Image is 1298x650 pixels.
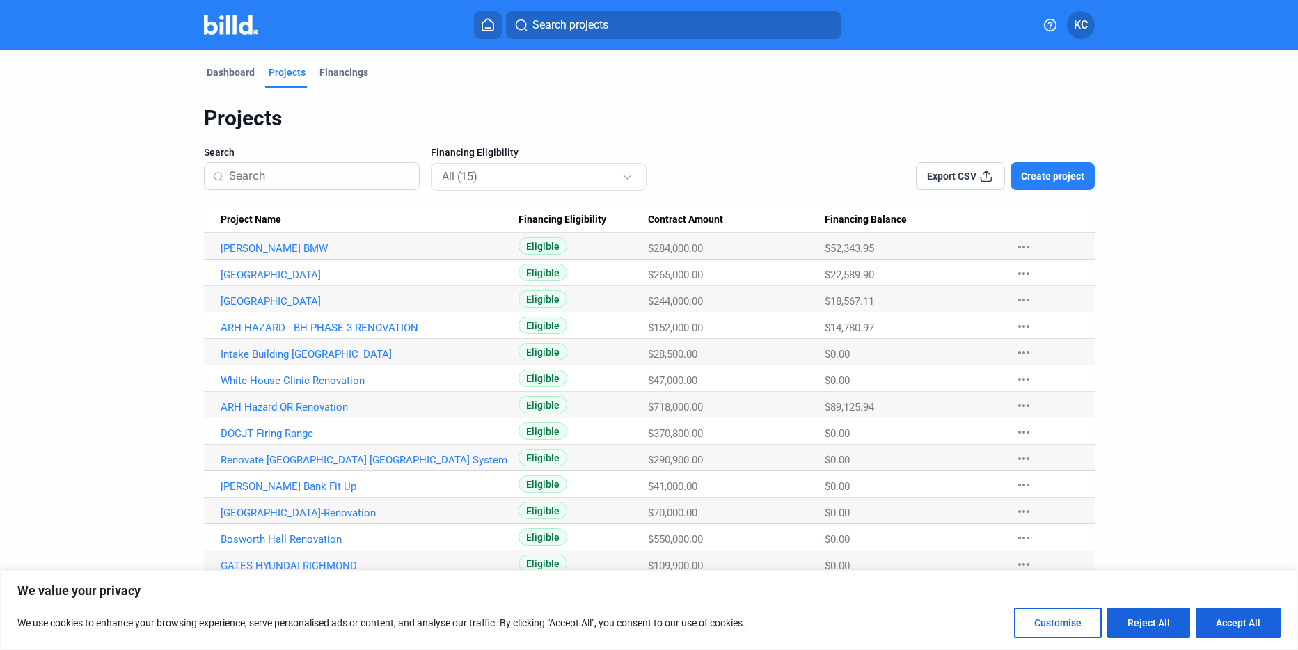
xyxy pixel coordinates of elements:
[1011,162,1095,190] button: Create project
[927,169,976,183] span: Export CSV
[519,502,567,519] span: Eligible
[221,295,519,308] a: [GEOGRAPHIC_DATA]
[532,17,608,33] span: Search projects
[648,348,697,360] span: $28,500.00
[1015,239,1032,255] mat-icon: more_horiz
[1015,503,1032,520] mat-icon: more_horiz
[229,161,411,191] input: Search
[1107,608,1190,638] button: Reject All
[519,370,567,387] span: Eligible
[648,454,703,466] span: $290,900.00
[221,322,519,334] a: ARH-HAZARD - BH PHASE 3 RENOVATION
[1014,608,1102,638] button: Customise
[648,507,697,519] span: $70,000.00
[825,295,874,308] span: $18,567.11
[221,214,281,226] span: Project Name
[648,295,703,308] span: $244,000.00
[506,11,841,39] button: Search projects
[648,401,703,413] span: $718,000.00
[519,317,567,334] span: Eligible
[519,237,567,255] span: Eligible
[221,507,519,519] a: [GEOGRAPHIC_DATA]-Renovation
[519,396,567,413] span: Eligible
[204,105,1095,132] div: Projects
[221,533,519,546] a: Bosworth Hall Renovation
[1015,292,1032,308] mat-icon: more_horiz
[1015,344,1032,361] mat-icon: more_horiz
[221,214,519,226] div: Project Name
[1067,11,1095,39] button: KC
[825,242,874,255] span: $52,343.95
[442,170,477,183] mat-select-trigger: All (15)
[648,480,697,493] span: $41,000.00
[204,15,259,35] img: Billd Company Logo
[825,348,850,360] span: $0.00
[648,322,703,334] span: $152,000.00
[1015,265,1032,282] mat-icon: more_horiz
[825,214,1002,226] div: Financing Balance
[825,214,907,226] span: Financing Balance
[648,427,703,440] span: $370,800.00
[519,290,567,308] span: Eligible
[319,65,368,79] div: Financings
[916,162,1005,190] button: Export CSV
[825,322,874,334] span: $14,780.97
[221,427,519,440] a: DOCJT Firing Range
[519,214,606,226] span: Financing Eligibility
[648,533,703,546] span: $550,000.00
[1015,477,1032,493] mat-icon: more_horiz
[825,454,850,466] span: $0.00
[204,145,235,159] span: Search
[1015,424,1032,441] mat-icon: more_horiz
[519,528,567,546] span: Eligible
[519,264,567,281] span: Eligible
[221,401,519,413] a: ARH Hazard OR Renovation
[648,214,825,226] div: Contract Amount
[519,475,567,493] span: Eligible
[825,480,850,493] span: $0.00
[431,145,519,159] span: Financing Eligibility
[519,555,567,572] span: Eligible
[1015,556,1032,573] mat-icon: more_horiz
[1015,371,1032,388] mat-icon: more_horiz
[221,560,519,572] a: GATES HYUNDAI RICHMOND
[519,214,647,226] div: Financing Eligibility
[519,422,567,440] span: Eligible
[825,560,850,572] span: $0.00
[221,348,519,360] a: Intake Building [GEOGRAPHIC_DATA]
[1074,17,1088,33] span: KC
[1015,450,1032,467] mat-icon: more_horiz
[825,374,850,387] span: $0.00
[1021,169,1084,183] span: Create project
[825,507,850,519] span: $0.00
[648,242,703,255] span: $284,000.00
[1015,530,1032,546] mat-icon: more_horiz
[17,582,1281,599] p: We value your privacy
[1015,397,1032,414] mat-icon: more_horiz
[519,449,567,466] span: Eligible
[221,454,519,466] a: Renovate [GEOGRAPHIC_DATA] [GEOGRAPHIC_DATA] System
[825,401,874,413] span: $89,125.94
[825,427,850,440] span: $0.00
[1196,608,1281,638] button: Accept All
[519,343,567,360] span: Eligible
[648,269,703,281] span: $265,000.00
[221,242,519,255] a: [PERSON_NAME] BMW
[648,214,723,226] span: Contract Amount
[17,615,745,631] p: We use cookies to enhance your browsing experience, serve personalised ads or content, and analys...
[221,269,519,281] a: [GEOGRAPHIC_DATA]
[221,374,519,387] a: White House Clinic Renovation
[648,560,703,572] span: $109,900.00
[825,533,850,546] span: $0.00
[825,269,874,281] span: $22,589.90
[1015,318,1032,335] mat-icon: more_horiz
[269,65,306,79] div: Projects
[648,374,697,387] span: $47,000.00
[207,65,255,79] div: Dashboard
[221,480,519,493] a: [PERSON_NAME] Bank Fit Up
